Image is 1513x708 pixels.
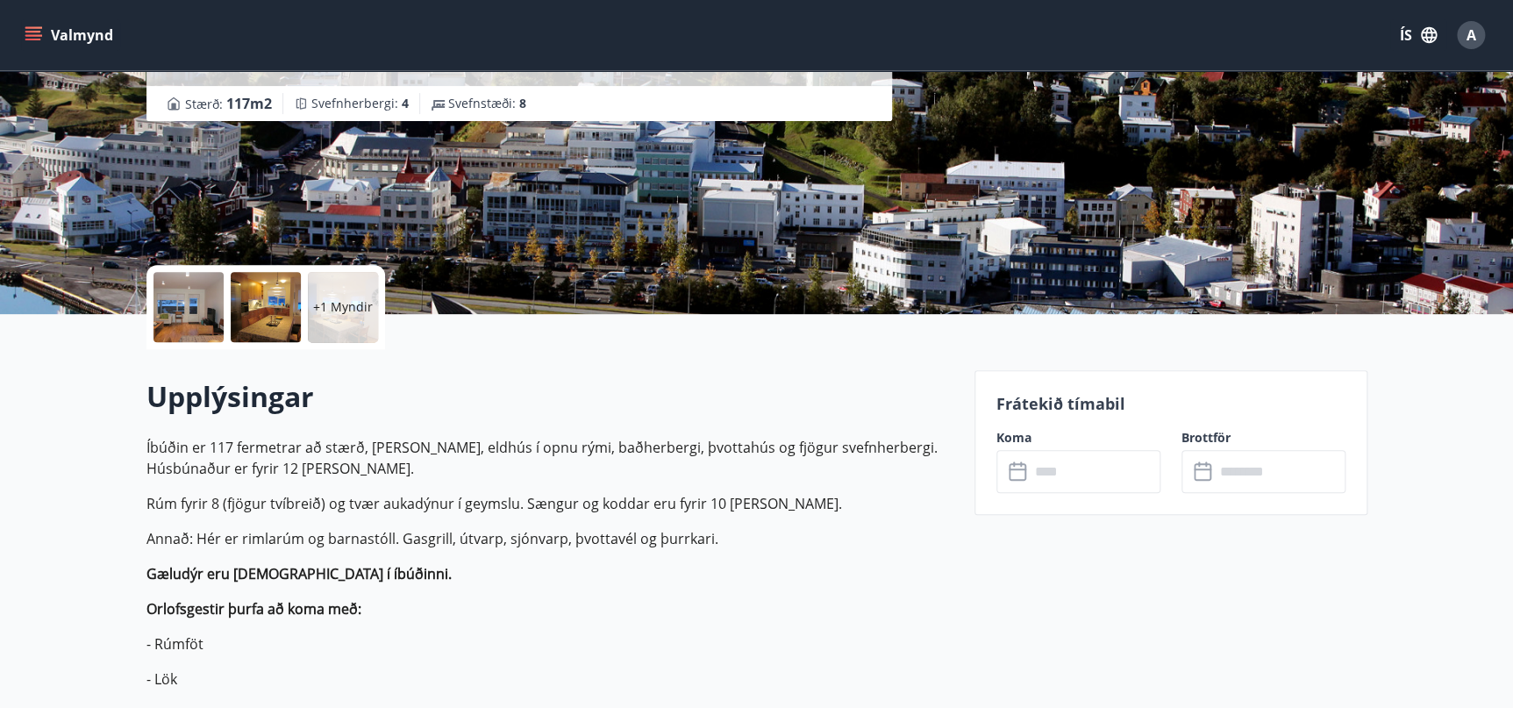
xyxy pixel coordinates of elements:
button: ÍS [1390,19,1446,51]
strong: Orlofsgestir þurfa að koma með: [146,599,361,619]
span: A [1467,25,1476,45]
h2: Upplýsingar [146,377,953,416]
span: 4 [402,95,409,111]
p: - Lök [146,669,953,690]
label: Brottför [1181,429,1345,447]
button: A [1450,14,1492,56]
p: Frátekið tímabil [996,392,1345,415]
p: Íbúðin er 117 fermetrar að stærð, [PERSON_NAME], eldhús í opnu rými, baðherbergi, þvottahús og fj... [146,437,953,479]
p: Annað: Hér er rimlarúm og barnastóll. Gasgrill, útvarp, sjónvarp, þvottavél og þurrkari. [146,528,953,549]
span: Svefnstæði : [448,95,526,112]
button: menu [21,19,120,51]
p: +1 Myndir [313,298,373,316]
span: Stærð : [185,93,272,114]
p: - Rúmföt [146,633,953,654]
strong: Gæludýr eru [DEMOGRAPHIC_DATA] í íbúðinni. [146,564,452,583]
span: 8 [519,95,526,111]
span: Svefnherbergi : [311,95,409,112]
p: Rúm fyrir 8 (fjögur tvíbreið) og tvær aukadýnur í geymslu. Sængur og koddar eru fyrir 10 [PERSON_... [146,493,953,514]
label: Koma [996,429,1160,447]
span: 117 m2 [226,94,272,113]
